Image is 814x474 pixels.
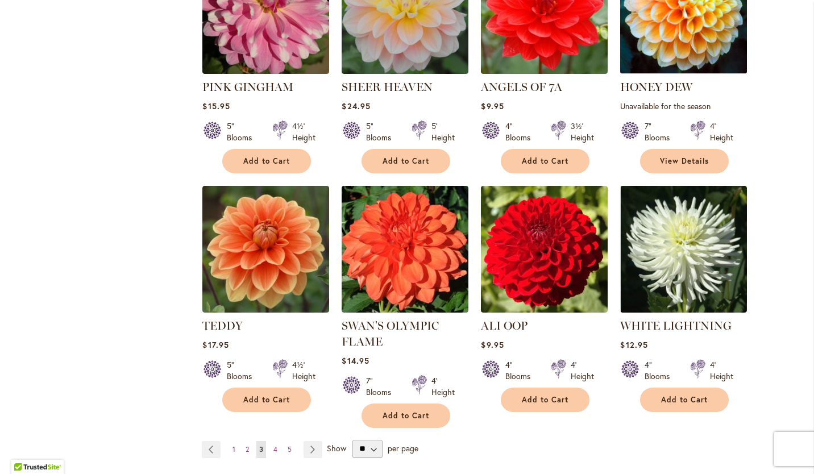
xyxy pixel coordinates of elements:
span: 3 [259,445,263,454]
span: 5 [288,445,292,454]
span: Show [327,442,346,453]
a: WHITE LIGHTNING [620,304,747,315]
button: Add to Cart [362,149,450,173]
a: Honey Dew [620,65,747,76]
a: 1 [230,441,238,458]
span: $24.95 [342,101,370,111]
span: per page [388,442,418,453]
span: Add to Cart [383,156,429,166]
div: 5' Height [431,120,455,143]
a: WHITE LIGHTNING [620,319,732,332]
span: $17.95 [202,339,229,350]
button: Add to Cart [362,404,450,428]
div: 4" Blooms [505,120,537,143]
div: 4' Height [710,120,733,143]
button: Add to Cart [501,149,589,173]
img: Swan's Olympic Flame [342,186,468,313]
span: Add to Cart [661,395,708,405]
span: $12.95 [620,339,647,350]
div: 4½' Height [292,359,315,382]
span: Add to Cart [522,395,568,405]
span: 2 [246,445,249,454]
button: Add to Cart [640,388,729,412]
span: 4 [273,445,277,454]
a: 5 [285,441,294,458]
div: 5" Blooms [227,359,259,382]
a: ANGELS OF 7A [481,80,562,94]
img: WHITE LIGHTNING [620,186,747,313]
div: 7" Blooms [366,375,398,398]
img: ALI OOP [481,186,608,313]
iframe: Launch Accessibility Center [9,434,40,465]
p: Unavailable for the season [620,101,747,111]
a: PINK GINGHAM [202,80,293,94]
span: $9.95 [481,101,504,111]
span: 1 [232,445,235,454]
a: Swan's Olympic Flame [342,304,468,315]
div: 3½' Height [571,120,594,143]
span: View Details [660,156,709,166]
a: ALI OOP [481,319,528,332]
button: Add to Cart [222,388,311,412]
span: Add to Cart [522,156,568,166]
span: Add to Cart [383,411,429,421]
a: 4 [271,441,280,458]
div: 5" Blooms [227,120,259,143]
div: 5" Blooms [366,120,398,143]
button: Add to Cart [222,149,311,173]
a: Teddy [202,304,329,315]
a: PINK GINGHAM [202,65,329,76]
a: SHEER HEAVEN [342,65,468,76]
a: ANGELS OF 7A [481,65,608,76]
a: TEDDY [202,319,243,332]
a: HONEY DEW [620,80,692,94]
div: 4" Blooms [645,359,676,382]
div: 4' Height [431,375,455,398]
span: $15.95 [202,101,230,111]
button: Add to Cart [501,388,589,412]
a: SHEER HEAVEN [342,80,433,94]
div: 4' Height [710,359,733,382]
a: 2 [243,441,252,458]
span: Add to Cart [243,395,290,405]
a: ALI OOP [481,304,608,315]
span: Add to Cart [243,156,290,166]
span: $9.95 [481,339,504,350]
a: View Details [640,149,729,173]
div: 4" Blooms [505,359,537,382]
img: Teddy [202,186,329,313]
a: SWAN'S OLYMPIC FLAME [342,319,439,348]
div: 4' Height [571,359,594,382]
div: 4½' Height [292,120,315,143]
div: 7" Blooms [645,120,676,143]
span: $14.95 [342,355,369,366]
